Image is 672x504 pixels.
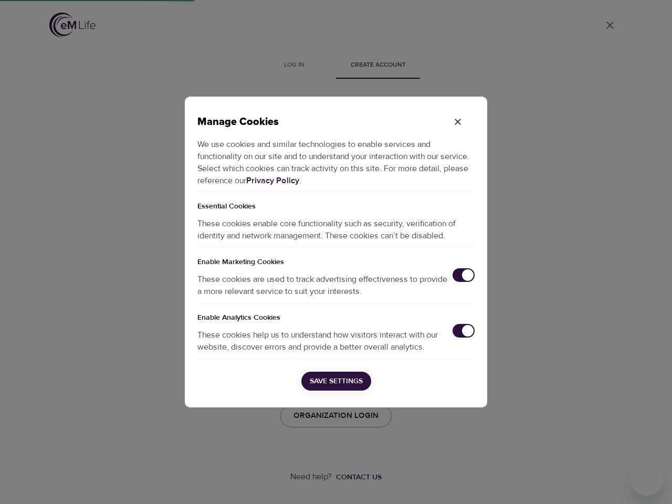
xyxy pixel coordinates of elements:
p: These cookies help us to understand how visitors interact with our website, discover errors and p... [197,329,453,353]
p: Manage Cookies [197,113,441,131]
p: Essential Cookies [197,192,475,213]
h5: Enable Marketing Cookies [197,248,475,268]
a: Privacy Policy [246,175,299,186]
p: We use cookies and similar technologies to enable services and functionality on our site and to u... [197,131,475,192]
p: These cookies are used to track advertising effectiveness to provide a more relevant service to s... [197,274,453,298]
button: Save Settings [301,372,371,391]
h5: Enable Analytics Cookies [197,303,475,324]
span: Save Settings [310,375,363,388]
p: These cookies enable core functionality such as security, verification of identity and network ma... [197,213,475,247]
